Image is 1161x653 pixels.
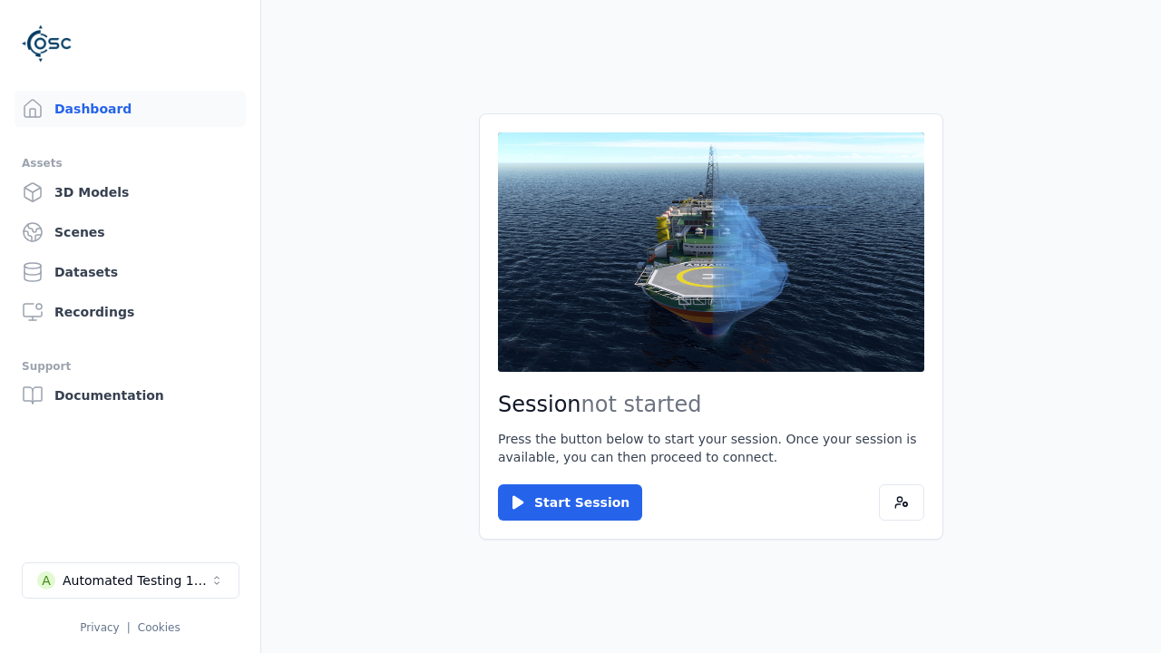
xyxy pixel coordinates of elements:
a: Privacy [80,621,119,634]
span: | [127,621,131,634]
a: 3D Models [15,174,246,210]
div: Assets [22,152,239,174]
a: Recordings [15,294,246,330]
p: Press the button below to start your session. Once your session is available, you can then procee... [498,430,924,466]
h2: Session [498,390,924,419]
div: Support [22,356,239,377]
a: Datasets [15,254,246,290]
div: A [37,571,55,590]
div: Automated Testing 1 - Playwright [63,571,210,590]
button: Select a workspace [22,562,239,599]
a: Documentation [15,377,246,414]
a: Dashboard [15,91,246,127]
img: Logo [22,18,73,69]
button: Start Session [498,484,642,521]
a: Cookies [138,621,180,634]
a: Scenes [15,214,246,250]
span: not started [581,392,702,417]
